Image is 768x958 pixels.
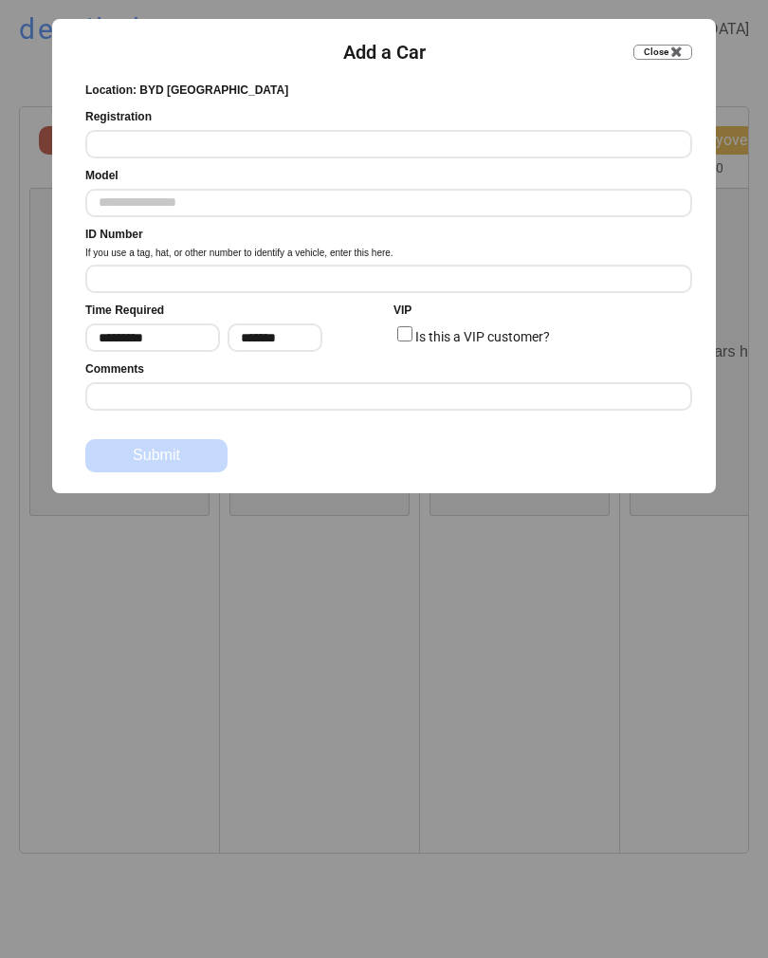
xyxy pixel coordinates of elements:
div: Time Required [85,303,164,319]
div: Registration [85,109,152,125]
div: ID Number [85,227,143,243]
div: Model [85,168,119,184]
button: Submit [85,439,228,472]
div: If you use a tag, hat, or other number to identify a vehicle, enter this here. [85,247,393,260]
div: VIP [393,303,411,319]
button: Close ✖️ [633,45,692,60]
div: Location: BYD [GEOGRAPHIC_DATA] [85,83,288,99]
label: Is this a VIP customer? [415,329,550,344]
div: Comments [85,361,144,378]
div: Add a Car [343,39,426,65]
